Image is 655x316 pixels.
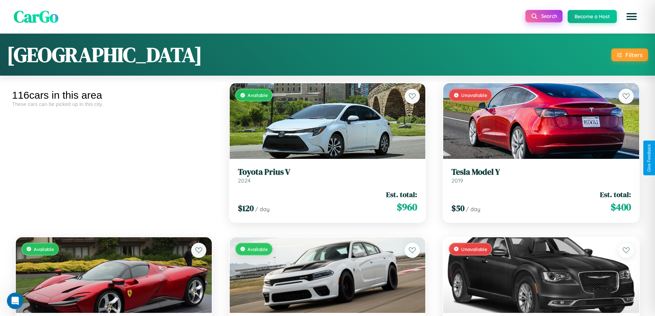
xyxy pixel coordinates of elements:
[451,203,465,214] span: $ 50
[451,167,631,177] h3: Tesla Model Y
[622,7,641,26] button: Open menu
[461,92,487,98] span: Unavailable
[647,144,652,172] div: Give Feedback
[451,167,631,184] a: Tesla Model Y2019
[248,246,268,252] span: Available
[248,92,268,98] span: Available
[7,293,23,309] iframe: Intercom live chat
[568,10,617,23] button: Become a Host
[34,246,54,252] span: Available
[397,200,417,214] span: $ 960
[611,48,648,61] button: Filters
[461,246,487,252] span: Unavailable
[238,203,254,214] span: $ 120
[625,51,643,58] div: Filters
[12,101,216,107] div: These cars can be picked up in this city.
[525,10,563,22] button: Search
[238,167,417,177] h3: Toyota Prius V
[238,177,251,184] span: 2024
[255,206,270,213] span: / day
[386,189,417,199] span: Est. total:
[7,41,202,69] h1: [GEOGRAPHIC_DATA]
[600,189,631,199] span: Est. total:
[238,167,417,184] a: Toyota Prius V2024
[12,89,216,101] div: 116 cars in this area
[611,200,631,214] span: $ 400
[14,5,58,28] span: CarGo
[466,206,480,213] span: / day
[451,177,463,184] span: 2019
[541,13,557,19] span: Search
